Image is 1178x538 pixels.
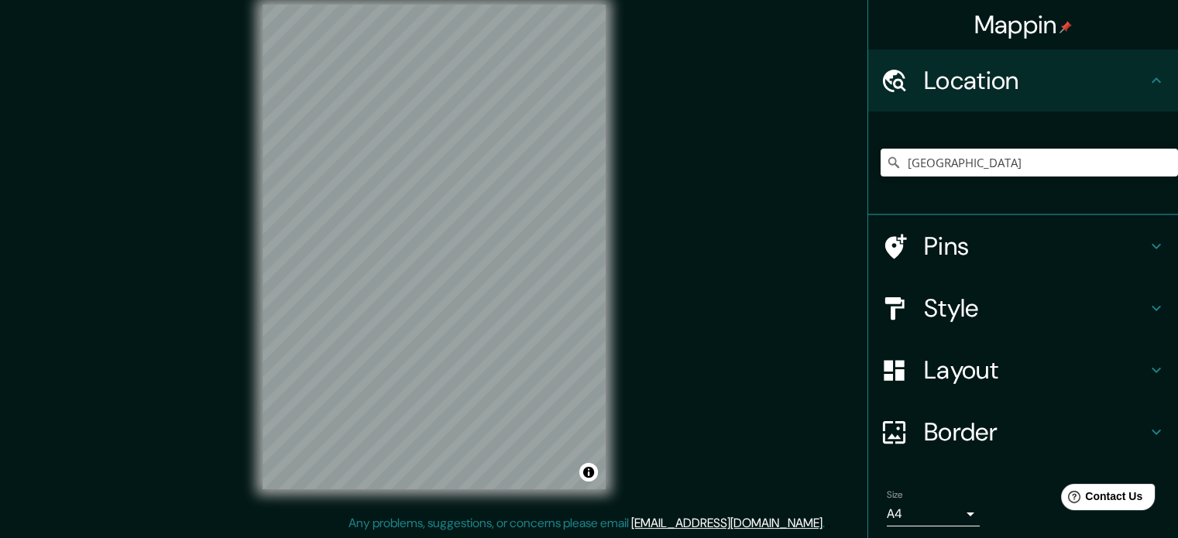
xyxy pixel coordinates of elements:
h4: Style [924,293,1147,324]
div: Style [868,277,1178,339]
div: Layout [868,339,1178,401]
h4: Pins [924,231,1147,262]
div: Border [868,401,1178,463]
iframe: Help widget launcher [1040,478,1161,521]
div: . [827,514,830,533]
label: Size [887,488,903,502]
h4: Border [924,416,1147,447]
div: A4 [887,502,980,526]
a: [EMAIL_ADDRESS][DOMAIN_NAME] [631,515,823,531]
div: . [825,514,827,533]
canvas: Map [263,5,606,489]
div: Location [868,50,1178,111]
h4: Layout [924,355,1147,386]
input: Pick your city or area [881,149,1178,176]
h4: Mappin [974,9,1073,40]
p: Any problems, suggestions, or concerns please email . [349,514,825,533]
button: Toggle attribution [579,463,598,481]
h4: Location [924,65,1147,96]
div: Pins [868,215,1178,277]
img: pin-icon.png [1060,21,1072,33]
